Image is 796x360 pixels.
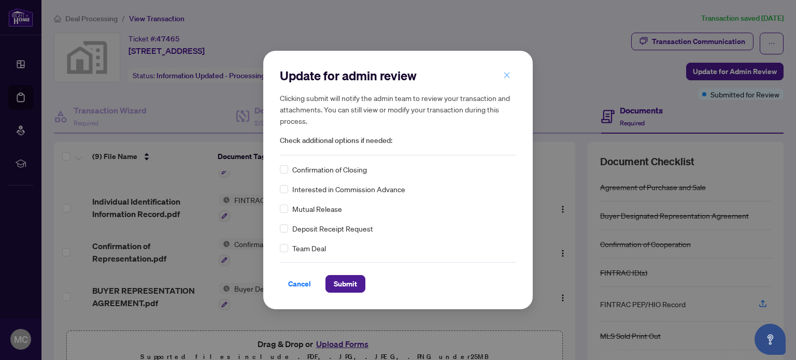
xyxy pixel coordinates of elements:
[292,242,326,254] span: Team Deal
[292,203,342,214] span: Mutual Release
[288,276,311,292] span: Cancel
[325,275,365,293] button: Submit
[280,67,516,84] h2: Update for admin review
[292,164,367,175] span: Confirmation of Closing
[280,92,516,126] h5: Clicking submit will notify the admin team to review your transaction and attachments. You can st...
[280,275,319,293] button: Cancel
[503,71,510,79] span: close
[755,324,786,355] button: Open asap
[292,183,405,195] span: Interested in Commission Advance
[334,276,357,292] span: Submit
[292,223,373,234] span: Deposit Receipt Request
[280,135,516,147] span: Check additional options if needed:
